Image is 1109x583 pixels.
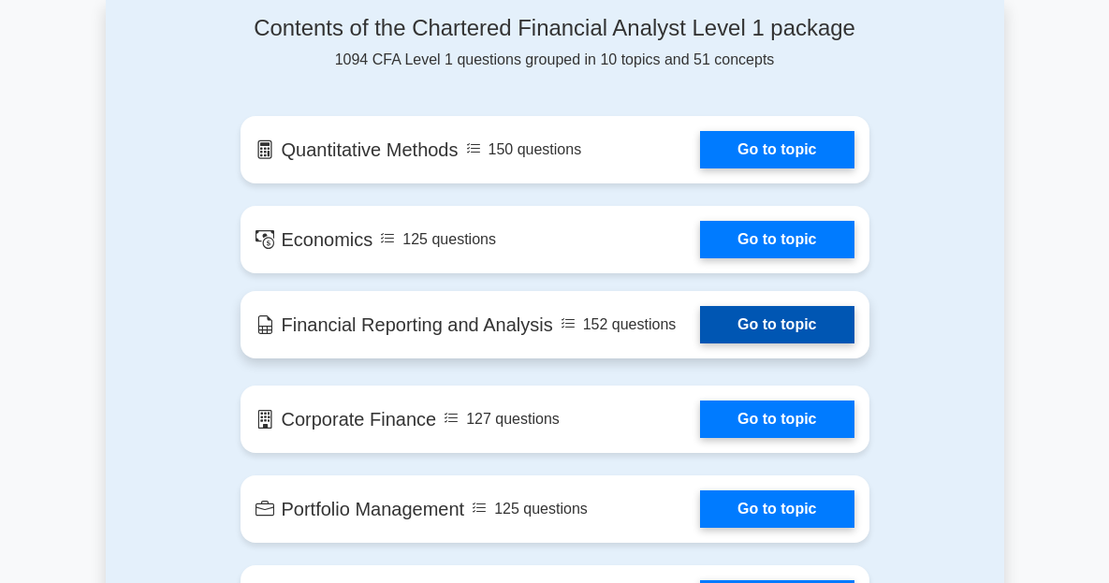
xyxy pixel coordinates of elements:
h4: Contents of the Chartered Financial Analyst Level 1 package [241,15,869,42]
a: Go to topic [700,221,854,258]
a: Go to topic [700,306,854,343]
a: Go to topic [700,131,854,168]
a: Go to topic [700,401,854,438]
a: Go to topic [700,490,854,528]
div: 1094 CFA Level 1 questions grouped in 10 topics and 51 concepts [241,15,869,72]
